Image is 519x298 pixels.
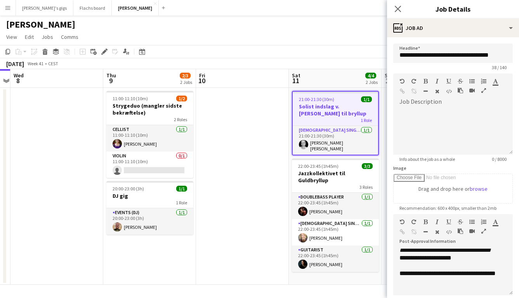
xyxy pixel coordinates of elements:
h3: Jazzkollektivet til Guldbryllup [292,170,379,184]
button: Paste as plain text [458,87,463,94]
span: 1/2 [176,96,187,101]
span: 1 Role [176,200,187,206]
button: [PERSON_NAME] [112,0,159,16]
button: HTML Code [446,229,451,235]
app-job-card: 21:00-21:30 (30m)1/1Solist indslag v. [PERSON_NAME] til bryllup1 Role[DEMOGRAPHIC_DATA] Singer1/1... [292,91,379,155]
span: 1 Role [361,117,372,123]
span: Comms [61,33,78,40]
span: 11 [291,76,300,85]
button: Fullscreen [481,87,486,94]
a: Jobs [38,32,56,42]
span: 1/1 [176,186,187,192]
button: Unordered List [469,219,475,225]
button: Undo [399,78,405,84]
h3: Strygeduo (mangler sidste bekræftelse) [106,102,193,116]
app-card-role: [DEMOGRAPHIC_DATA] Singer1/122:00-23:45 (1h45m)[PERSON_NAME] [292,219,379,246]
h3: DJ gig [106,192,193,199]
button: Fullscreen [481,228,486,234]
app-job-card: 22:00-23:45 (1h45m)3/3Jazzkollektivet til Guldbryllup3 RolesDoublebass Player1/122:00-23:45 (1h45... [292,159,379,272]
app-card-role: Guitarist1/122:00-23:45 (1h45m)[PERSON_NAME] [292,246,379,272]
span: 21:00-21:30 (30m) [299,96,334,102]
button: Text Color [493,78,498,84]
button: Insert video [469,228,475,234]
span: 8 [12,76,24,85]
span: 1/1 [361,96,372,102]
span: 2 Roles [174,117,187,122]
button: Horizontal Line [423,88,428,94]
span: 2/3 [180,73,191,78]
button: Underline [446,78,451,84]
button: Horizontal Line [423,229,428,235]
span: Recommendation: 600 x 400px, smaller than 2mb [393,205,503,211]
span: 22:00-23:45 (1h45m) [298,163,338,169]
span: Sun [385,72,394,79]
span: Wed [14,72,24,79]
div: 2 Jobs [180,79,192,85]
span: 11:00-11:10 (10m) [113,96,148,101]
button: Italic [434,219,440,225]
span: Jobs [42,33,53,40]
app-card-role: Events (DJ)1/120:00-23:00 (3h)[PERSON_NAME] [106,208,193,235]
span: 38 / 140 [486,64,513,70]
span: View [6,33,17,40]
span: 0 / 8000 [486,156,513,162]
a: Edit [22,32,37,42]
span: 9 [105,76,116,85]
div: CEST [48,61,58,66]
app-card-role: Violin0/111:00-11:10 (10m) [106,152,193,178]
span: 3 Roles [359,184,373,190]
button: Underline [446,219,451,225]
span: Sat [292,72,300,79]
span: 3/3 [362,163,373,169]
button: Bold [423,219,428,225]
app-card-role: [DEMOGRAPHIC_DATA] Singer1/121:00-21:30 (30m)[PERSON_NAME] [PERSON_NAME] [293,126,378,155]
button: [PERSON_NAME]'s gigs [16,0,73,16]
span: Thu [106,72,116,79]
button: Clear Formatting [434,88,440,94]
span: 4/4 [365,73,376,78]
button: Paste as plain text [458,228,463,234]
button: Redo [411,78,417,84]
app-job-card: 20:00-23:00 (3h)1/1DJ gig1 RoleEvents (DJ)1/120:00-23:00 (3h)[PERSON_NAME] [106,181,193,235]
span: 12 [384,76,394,85]
span: Info about the job as a whole [393,156,461,162]
button: Clear Formatting [434,229,440,235]
button: Strikethrough [458,78,463,84]
button: Flachs board [73,0,112,16]
app-card-role: Doublebass Player1/122:00-23:45 (1h45m)[PERSON_NAME] [292,193,379,219]
span: Edit [25,33,34,40]
button: Italic [434,78,440,84]
button: Unordered List [469,78,475,84]
button: Ordered List [481,219,486,225]
div: Job Ad [387,19,519,37]
a: View [3,32,20,42]
span: 10 [198,76,205,85]
h3: Solist indslag v. [PERSON_NAME] til bryllup [293,103,378,117]
a: Comms [58,32,82,42]
span: 20:00-23:00 (3h) [113,186,144,192]
button: Redo [411,219,417,225]
app-card-role: Cellist1/111:00-11:10 (10m)[PERSON_NAME] [106,125,193,152]
span: Fri [199,72,205,79]
button: Undo [399,219,405,225]
button: Text Color [493,219,498,225]
div: [DATE] [6,60,24,68]
button: Bold [423,78,428,84]
button: Ordered List [481,78,486,84]
app-job-card: 11:00-11:10 (10m)1/2Strygeduo (mangler sidste bekræftelse)2 RolesCellist1/111:00-11:10 (10m)[PERS... [106,91,193,178]
div: 2 Jobs [366,79,378,85]
h3: Job Details [387,4,519,14]
button: Insert video [469,87,475,94]
span: Week 41 [26,61,45,66]
button: Strikethrough [458,219,463,225]
button: HTML Code [446,88,451,94]
h1: [PERSON_NAME] [6,19,75,30]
